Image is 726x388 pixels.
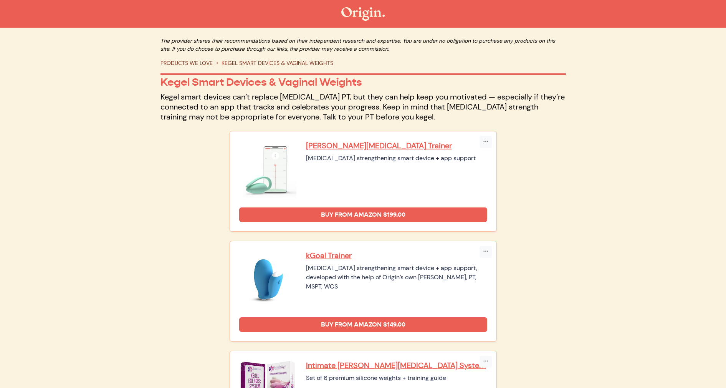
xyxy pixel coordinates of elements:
p: Kegel Smart Devices & Vaginal Weights [160,76,566,89]
a: Intimate [PERSON_NAME][MEDICAL_DATA] System [306,360,487,370]
p: The provider shares their recommendations based on their independent research and expertise. You ... [160,37,566,53]
img: The Origin Shop [341,7,385,21]
a: [PERSON_NAME][MEDICAL_DATA] Trainer [306,141,487,151]
img: kGoal Trainer [239,250,297,308]
div: [MEDICAL_DATA] strengthening smart device + app support [306,154,487,163]
a: Buy from Amazon $199.00 [239,207,487,222]
a: kGoal Trainer [306,250,487,260]
div: Set of 6 premium silicone weights + training guide [306,373,487,383]
a: Buy from Amazon $149.00 [239,317,487,332]
p: Kegel smart devices can’t replace [MEDICAL_DATA] PT, but they can help keep you motivated — espec... [160,92,566,122]
img: Elvie Pelvic Floor Trainer [239,141,297,198]
a: PRODUCTS WE LOVE [160,60,213,66]
li: KEGEL SMART DEVICES & VAGINAL WEIGHTS [213,59,333,67]
div: [MEDICAL_DATA] strengthening smart device + app support, developed with the help of Origin’s own ... [306,264,487,291]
